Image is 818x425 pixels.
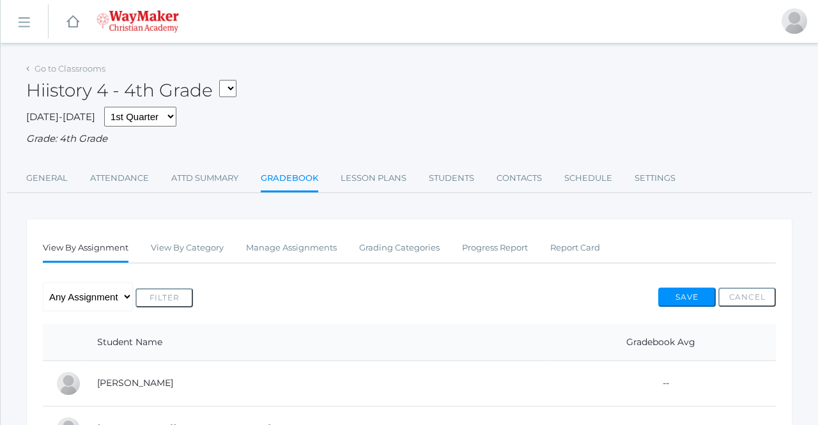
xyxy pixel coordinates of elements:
h2: Hiistory 4 - 4th Grade [26,81,236,100]
div: Emilia Diedrich [56,371,81,396]
a: Students [429,166,474,191]
a: Gradebook [261,166,318,193]
a: Report Card [550,235,600,261]
a: View By Assignment [43,235,128,263]
span: [DATE]-[DATE] [26,111,95,123]
button: Save [658,288,716,307]
a: Settings [635,166,675,191]
a: Attd Summary [171,166,238,191]
a: General [26,166,68,191]
button: Cancel [718,288,776,307]
a: [PERSON_NAME] [97,377,173,389]
th: Gradebook Avg [546,324,776,361]
a: Manage Assignments [246,235,337,261]
a: View By Category [151,235,224,261]
button: Filter [135,288,193,307]
a: Schedule [564,166,612,191]
a: Progress Report [462,235,528,261]
a: Grading Categories [359,235,440,261]
th: Student Name [84,324,546,361]
div: Josh Bennett [782,8,807,34]
img: waymaker-logo-stack-white-1602f2b1af18da31a5905e9982d058868370996dac5278e84edea6dabf9a3315.png [96,10,179,33]
a: Lesson Plans [341,166,406,191]
div: Grade: 4th Grade [26,132,792,146]
a: Go to Classrooms [35,63,105,73]
a: Contacts [497,166,542,191]
td: -- [546,360,776,406]
a: Attendance [90,166,149,191]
